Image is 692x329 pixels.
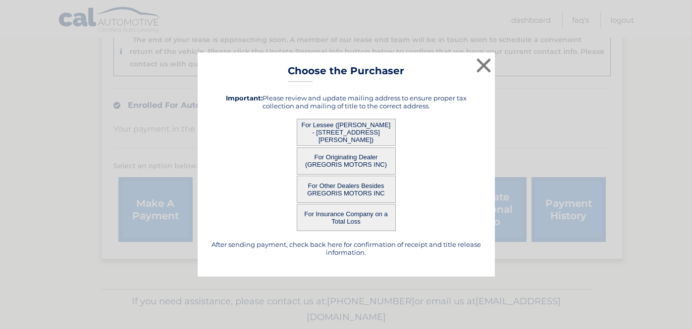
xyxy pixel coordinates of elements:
[297,119,396,146] button: For Lessee ([PERSON_NAME] - [STREET_ADDRESS][PERSON_NAME])
[288,65,404,82] h3: Choose the Purchaser
[210,240,482,256] h5: After sending payment, check back here for confirmation of receipt and title release information.
[474,55,494,75] button: ×
[297,176,396,203] button: For Other Dealers Besides GREGORIS MOTORS INC
[226,94,263,102] strong: Important:
[297,147,396,175] button: For Originating Dealer (GREGORIS MOTORS INC)
[297,204,396,231] button: For Insurance Company on a Total Loss
[210,94,482,110] h5: Please review and update mailing address to ensure proper tax collection and mailing of title to ...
